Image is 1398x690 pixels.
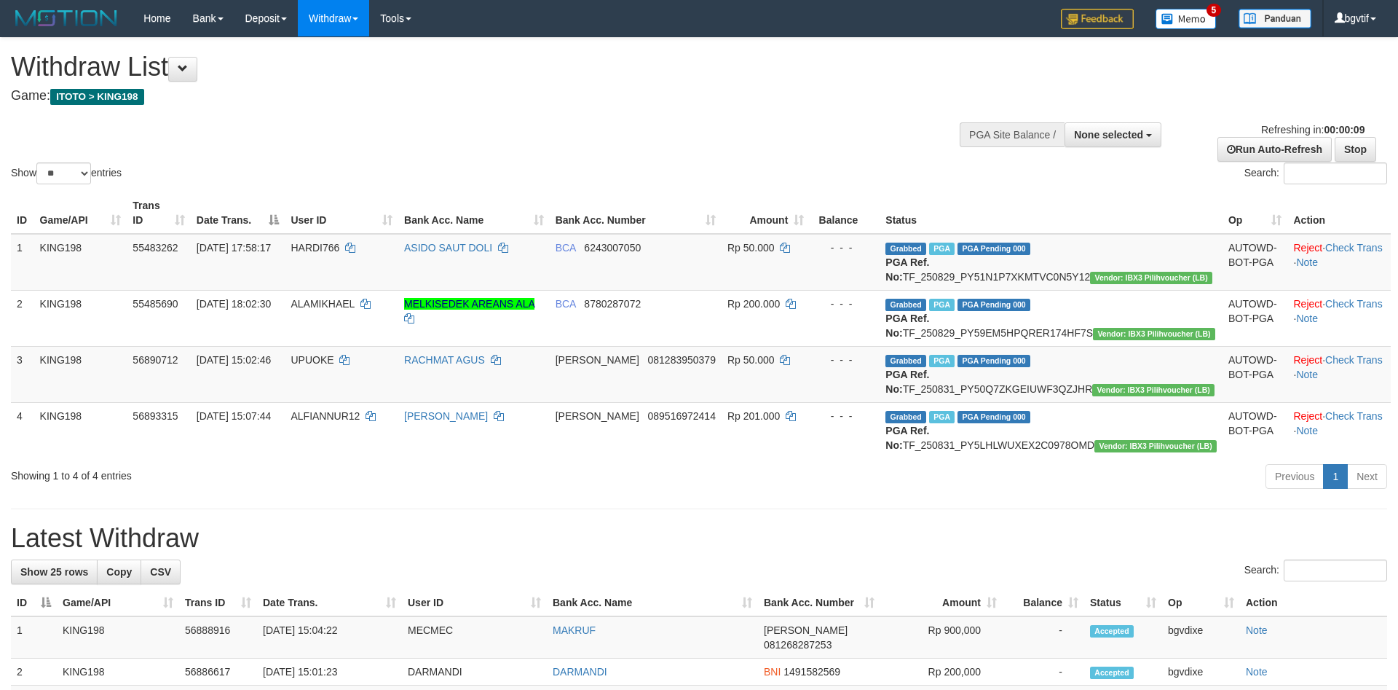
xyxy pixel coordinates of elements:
[1284,560,1387,581] input: Search:
[257,589,402,616] th: Date Trans.: activate to sort column ascending
[404,298,534,310] a: MELKISEDEK AREANS ALA
[1347,464,1387,489] a: Next
[1223,192,1288,234] th: Op: activate to sort column ascending
[929,355,955,367] span: Marked by bgvdixe
[398,192,550,234] th: Bank Acc. Name: activate to sort column ascending
[815,409,874,423] div: - - -
[291,298,354,310] span: ALAMIKHAEL
[402,589,547,616] th: User ID: activate to sort column ascending
[11,560,98,584] a: Show 25 rows
[291,410,360,422] span: ALFIANNUR12
[11,659,57,686] td: 2
[402,616,547,659] td: MECMEC
[20,566,88,578] span: Show 25 rows
[1061,9,1134,29] img: Feedback.jpg
[1296,425,1318,436] a: Note
[727,242,775,254] span: Rp 50.000
[57,589,179,616] th: Game/API: activate to sort column ascending
[957,411,1030,423] span: PGA Pending
[1084,589,1162,616] th: Status: activate to sort column ascending
[553,624,596,636] a: MAKRUF
[197,410,271,422] span: [DATE] 15:07:44
[11,402,34,458] td: 4
[34,290,127,346] td: KING198
[929,411,955,423] span: Marked by bgvdixe
[11,463,572,483] div: Showing 1 to 4 of 4 entries
[880,234,1223,291] td: TF_250829_PY51N1P7XKMTVC0N5Y12
[11,616,57,659] td: 1
[1223,290,1288,346] td: AUTOWD-BOT-PGA
[885,355,926,367] span: Grabbed
[556,242,576,254] span: BCA
[547,589,758,616] th: Bank Acc. Name: activate to sort column ascending
[1287,234,1391,291] td: · ·
[179,589,257,616] th: Trans ID: activate to sort column ascending
[1093,328,1215,340] span: Vendor URL: https://dashboard.q2checkout.com/secure
[550,192,722,234] th: Bank Acc. Number: activate to sort column ascending
[1265,464,1324,489] a: Previous
[1003,616,1084,659] td: -
[97,560,141,584] a: Copy
[880,659,1003,686] td: Rp 200,000
[1162,616,1240,659] td: bgvdixe
[1156,9,1217,29] img: Button%20Memo.svg
[257,659,402,686] td: [DATE] 15:01:23
[957,299,1030,311] span: PGA Pending
[11,89,917,103] h4: Game:
[1244,560,1387,581] label: Search:
[764,639,832,651] span: Copy 081268287253 to clipboard
[553,666,607,678] a: DARMANDI
[1065,122,1161,147] button: None selected
[810,192,880,234] th: Balance
[291,242,339,254] span: HARDI766
[815,353,874,367] div: - - -
[402,659,547,686] td: DARMANDI
[1003,589,1084,616] th: Balance: activate to sort column ascending
[133,242,178,254] span: 55483262
[1325,242,1383,254] a: Check Trans
[404,242,492,254] a: ASIDO SAUT DOLI
[885,299,926,311] span: Grabbed
[885,313,929,339] b: PGA Ref. No:
[50,89,144,105] span: ITOTO > KING198
[197,242,271,254] span: [DATE] 17:58:17
[1246,666,1268,678] a: Note
[1162,659,1240,686] td: bgvdixe
[1293,354,1322,366] a: Reject
[1090,667,1134,679] span: Accepted
[727,354,775,366] span: Rp 50.000
[1244,162,1387,184] label: Search:
[957,355,1030,367] span: PGA Pending
[1287,346,1391,402] td: · ·
[36,162,91,184] select: Showentries
[11,52,917,82] h1: Withdraw List
[1223,402,1288,458] td: AUTOWD-BOT-PGA
[584,298,641,310] span: Copy 8780287072 to clipboard
[179,659,257,686] td: 56886617
[11,589,57,616] th: ID: activate to sort column descending
[1293,298,1322,310] a: Reject
[1217,137,1332,162] a: Run Auto-Refresh
[556,354,639,366] span: [PERSON_NAME]
[1287,192,1391,234] th: Action
[1296,256,1318,268] a: Note
[1239,9,1311,28] img: panduan.png
[647,354,715,366] span: Copy 081283950379 to clipboard
[127,192,190,234] th: Trans ID: activate to sort column ascending
[815,240,874,255] div: - - -
[1287,290,1391,346] td: · ·
[191,192,285,234] th: Date Trans.: activate to sort column descending
[584,242,641,254] span: Copy 6243007050 to clipboard
[1090,272,1212,284] span: Vendor URL: https://dashboard.q2checkout.com/secure
[133,298,178,310] span: 55485690
[34,192,127,234] th: Game/API: activate to sort column ascending
[11,524,1387,553] h1: Latest Withdraw
[1092,384,1215,396] span: Vendor URL: https://dashboard.q2checkout.com/secure
[197,354,271,366] span: [DATE] 15:02:46
[1207,4,1222,17] span: 5
[1325,298,1383,310] a: Check Trans
[1162,589,1240,616] th: Op: activate to sort column ascending
[758,589,880,616] th: Bank Acc. Number: activate to sort column ascending
[815,297,874,311] div: - - -
[179,616,257,659] td: 56888916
